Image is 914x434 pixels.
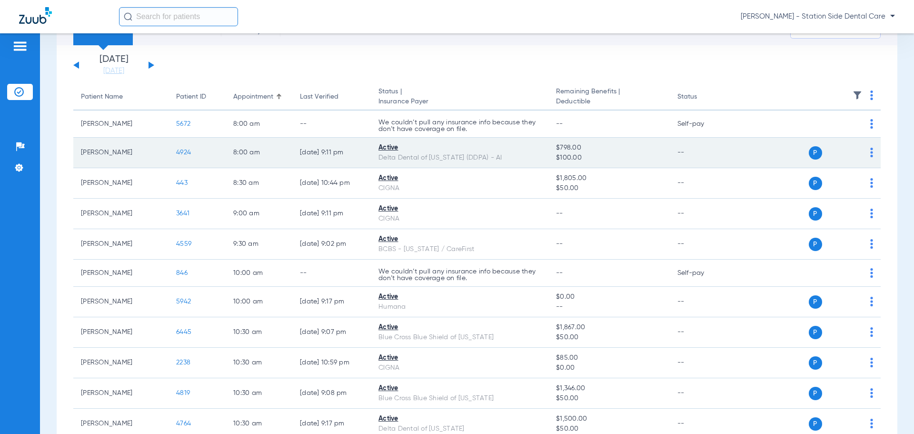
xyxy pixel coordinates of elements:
[85,55,142,76] li: [DATE]
[378,97,541,107] span: Insurance Payer
[870,327,873,337] img: group-dot-blue.svg
[226,138,292,168] td: 8:00 AM
[378,183,541,193] div: CIGNA
[670,378,734,409] td: --
[378,363,541,373] div: CIGNA
[378,244,541,254] div: BCBS - [US_STATE] / CareFirst
[292,348,371,378] td: [DATE] 10:59 PM
[176,241,191,247] span: 4559
[670,111,734,138] td: Self-pay
[176,149,191,156] span: 4924
[73,260,169,287] td: [PERSON_NAME]
[870,388,873,398] img: group-dot-blue.svg
[809,326,822,339] span: P
[670,168,734,199] td: --
[670,287,734,317] td: --
[556,270,563,276] span: --
[870,239,873,249] img: group-dot-blue.svg
[870,148,873,157] img: group-dot-blue.svg
[870,297,873,306] img: group-dot-blue.svg
[176,270,188,276] span: 846
[300,92,338,102] div: Last Verified
[556,363,662,373] span: $0.00
[176,390,190,396] span: 4819
[226,287,292,317] td: 10:00 AM
[809,295,822,309] span: P
[378,353,541,363] div: Active
[378,414,541,424] div: Active
[809,207,822,221] span: P
[176,121,190,127] span: 5672
[548,84,669,111] th: Remaining Benefits |
[176,180,188,186] span: 443
[226,260,292,287] td: 10:00 AM
[556,353,662,363] span: $85.00
[73,111,169,138] td: [PERSON_NAME]
[19,7,52,24] img: Zuub Logo
[73,168,169,199] td: [PERSON_NAME]
[870,268,873,278] img: group-dot-blue.svg
[378,302,541,312] div: Humana
[378,153,541,163] div: Delta Dental of [US_STATE] (DDPA) - AI
[378,394,541,404] div: Blue Cross Blue Shield of [US_STATE]
[556,97,662,107] span: Deductible
[292,229,371,260] td: [DATE] 9:02 PM
[556,384,662,394] span: $1,346.00
[556,153,662,163] span: $100.00
[378,292,541,302] div: Active
[12,40,28,52] img: hamburger-icon
[292,138,371,168] td: [DATE] 9:11 PM
[292,260,371,287] td: --
[378,384,541,394] div: Active
[292,111,371,138] td: --
[226,168,292,199] td: 8:30 AM
[378,333,541,343] div: Blue Cross Blue Shield of [US_STATE]
[556,183,662,193] span: $50.00
[233,92,285,102] div: Appointment
[670,260,734,287] td: Self-pay
[226,199,292,229] td: 9:00 AM
[85,66,142,76] a: [DATE]
[556,394,662,404] span: $50.00
[556,121,563,127] span: --
[870,419,873,428] img: group-dot-blue.svg
[292,317,371,348] td: [DATE] 9:07 PM
[378,143,541,153] div: Active
[226,111,292,138] td: 8:00 AM
[371,84,548,111] th: Status |
[809,387,822,400] span: P
[556,414,662,424] span: $1,500.00
[378,424,541,434] div: Delta Dental of [US_STATE]
[378,234,541,244] div: Active
[556,424,662,434] span: $50.00
[378,204,541,214] div: Active
[81,92,161,102] div: Patient Name
[670,199,734,229] td: --
[176,210,189,217] span: 3641
[378,119,541,132] p: We couldn’t pull any insurance info because they don’t have coverage on file.
[73,199,169,229] td: [PERSON_NAME]
[670,138,734,168] td: --
[292,168,371,199] td: [DATE] 10:44 PM
[73,378,169,409] td: [PERSON_NAME]
[809,417,822,431] span: P
[226,348,292,378] td: 10:30 AM
[670,317,734,348] td: --
[176,329,191,335] span: 6445
[300,92,363,102] div: Last Verified
[670,84,734,111] th: Status
[226,317,292,348] td: 10:30 AM
[73,317,169,348] td: [PERSON_NAME]
[81,92,123,102] div: Patient Name
[176,420,191,427] span: 4764
[809,177,822,190] span: P
[809,146,822,160] span: P
[176,298,191,305] span: 5942
[176,92,218,102] div: Patient ID
[870,178,873,188] img: group-dot-blue.svg
[870,91,873,100] img: group-dot-blue.svg
[870,119,873,129] img: group-dot-blue.svg
[741,12,895,21] span: [PERSON_NAME] - Station Side Dental Care
[870,209,873,218] img: group-dot-blue.svg
[176,92,206,102] div: Patient ID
